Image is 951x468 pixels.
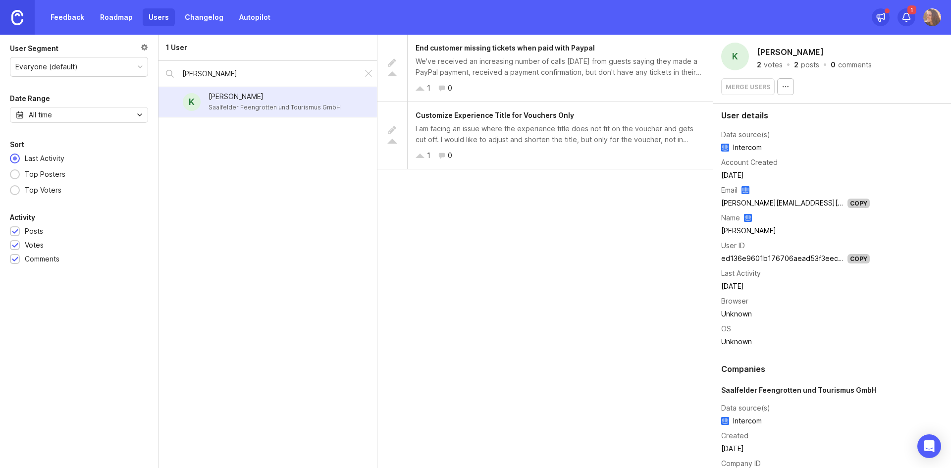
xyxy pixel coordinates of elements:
[427,83,430,94] div: 1
[764,61,783,68] div: votes
[721,268,761,279] div: Last Activity
[143,8,175,26] a: Users
[25,240,44,251] div: Votes
[10,93,50,104] div: Date Range
[721,430,748,441] div: Created
[838,61,872,68] div: comments
[416,111,574,119] span: Customize Experience Title for Vouchers Only
[179,8,229,26] a: Changelog
[721,365,943,373] div: Companies
[755,45,826,59] h2: [PERSON_NAME]
[721,253,844,264] div: ed136e9601b176706aead53f3eec53d3
[416,44,595,52] span: End customer missing tickets when paid with Paypal
[166,42,187,53] div: 1 User
[721,417,729,425] img: Intercom logo
[448,150,452,161] div: 0
[757,61,761,68] div: 2
[721,157,778,168] div: Account Created
[907,5,916,14] span: 1
[721,296,748,307] div: Browser
[741,186,749,194] img: Intercom logo
[721,144,729,152] img: Intercom logo
[794,61,798,68] div: 2
[10,139,24,151] div: Sort
[182,68,355,79] input: Search by name...
[416,56,705,78] div: We've received an increasing number of calls [DATE] from guests saying they made a PayPal payment...
[94,8,139,26] a: Roadmap
[721,224,870,237] td: [PERSON_NAME]
[721,444,744,453] time: [DATE]
[721,171,744,179] time: [DATE]
[11,10,23,25] img: Canny Home
[20,169,70,180] div: Top Posters
[25,226,43,237] div: Posts
[801,61,819,68] div: posts
[29,109,52,120] div: All time
[233,8,276,26] a: Autopilot
[377,102,713,169] a: Customize Experience Title for Vouchers OnlyI am facing an issue where the experience title does ...
[721,142,762,153] span: Intercom
[786,61,791,68] div: ·
[721,282,744,290] time: [DATE]
[822,61,828,68] div: ·
[209,91,341,102] div: [PERSON_NAME]
[923,8,941,26] img: Lucia Bayon
[831,61,836,68] div: 0
[917,434,941,458] div: Open Intercom Messenger
[721,335,870,348] td: Unknown
[377,35,713,102] a: End customer missing tickets when paid with PaypalWe've received an increasing number of calls [D...
[209,102,341,113] div: Saalfelder Feengrotten und Tourismus GmbH
[721,308,870,320] td: Unknown
[721,111,943,119] div: User details
[721,323,731,334] div: OS
[847,254,870,263] div: Copy
[744,214,752,222] img: Intercom logo
[15,61,78,72] div: Everyone (default)
[721,199,890,207] a: [PERSON_NAME][EMAIL_ADDRESS][DOMAIN_NAME]
[20,185,66,196] div: Top Voters
[183,93,201,111] div: K
[427,150,430,161] div: 1
[10,211,35,223] div: Activity
[10,43,58,54] div: User Segment
[416,123,705,145] div: I am facing an issue where the experience title does not fit on the voucher and gets cut off. I w...
[132,111,148,119] svg: toggle icon
[45,8,90,26] a: Feedback
[721,43,749,70] div: K
[448,83,452,94] div: 0
[721,403,770,414] div: Data source(s)
[20,153,69,164] div: Last Activity
[721,240,745,251] div: User ID
[25,254,59,264] div: Comments
[721,129,770,140] div: Data source(s)
[721,212,740,223] div: Name
[721,385,943,396] div: Saalfelder Feengrotten und Tourismus GmbH
[721,185,738,196] div: Email
[721,416,762,426] span: Intercom
[847,199,870,208] div: Copy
